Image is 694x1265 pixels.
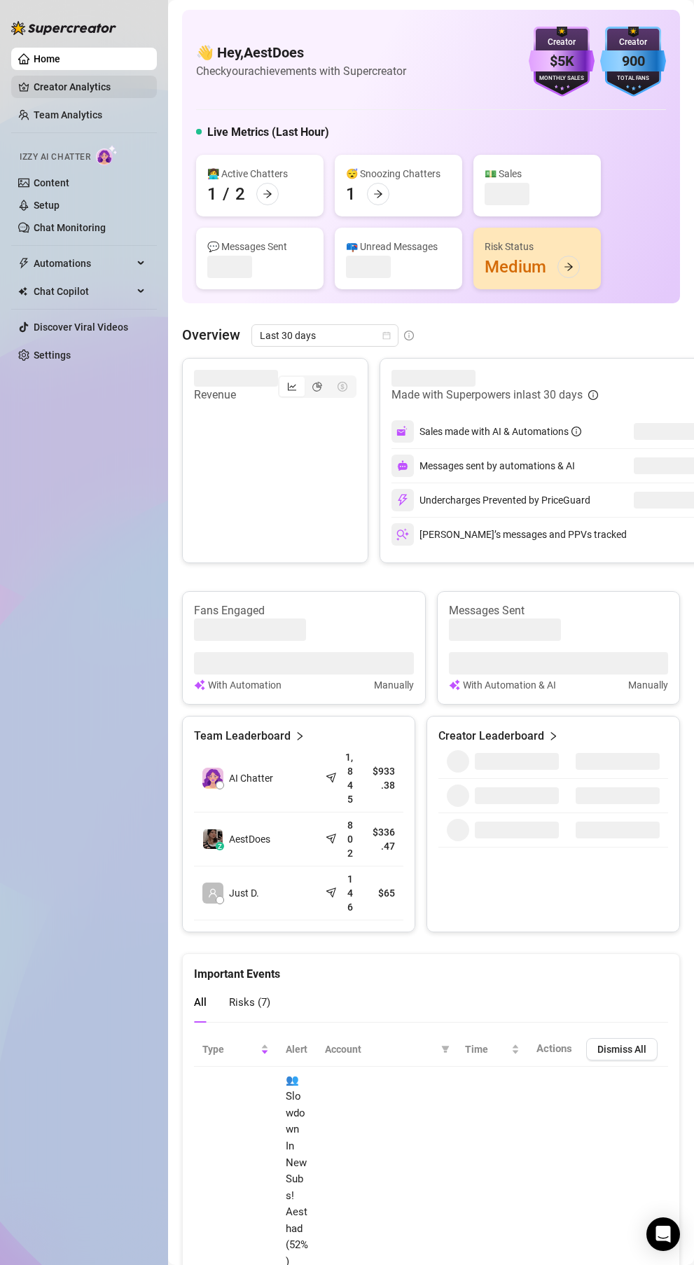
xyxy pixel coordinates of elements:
span: calendar [382,331,391,340]
a: Creator Analytics [34,76,146,98]
span: arrow-right [263,189,272,199]
div: 2 [235,183,245,205]
div: z [216,842,224,850]
div: 📪 Unread Messages [346,239,451,254]
span: Last 30 days [260,325,390,346]
div: [PERSON_NAME]’s messages and PPVs tracked [391,523,627,546]
img: AI Chatter [96,145,118,165]
span: Just D. [229,885,259,901]
article: $336.47 [370,825,395,853]
span: AI Chatter [229,770,273,786]
span: send [326,830,340,844]
img: svg%3e [397,460,408,471]
img: svg%3e [194,677,205,693]
th: Type [194,1032,277,1067]
span: Automations [34,252,133,275]
span: send [326,884,340,898]
img: purple-badge-B9DA21FR.svg [529,27,595,97]
article: Team Leaderboard [194,728,291,745]
div: Creator [529,36,595,49]
a: Home [34,53,60,64]
span: right [548,728,558,745]
article: Revenue [194,387,278,403]
span: info-circle [588,390,598,400]
span: Account [325,1042,436,1057]
h4: 👋 Hey, AestDoes [196,43,406,62]
img: svg%3e [396,528,409,541]
article: 146 [343,872,353,914]
img: logo-BBDzfeDw.svg [11,21,116,35]
img: svg%3e [449,677,460,693]
div: Undercharges Prevented by PriceGuard [391,489,590,511]
span: filter [438,1039,452,1060]
a: Chat Monitoring [34,222,106,233]
th: Time [457,1032,528,1067]
article: Fans Engaged [194,603,414,618]
div: $5K [529,50,595,72]
span: Chat Copilot [34,280,133,303]
div: 😴 Snoozing Chatters [346,166,451,181]
span: right [295,728,305,745]
div: Monthly Sales [529,74,595,83]
article: 1,845 [343,750,353,806]
a: Settings [34,350,71,361]
img: blue-badge-DgoSNQY1.svg [600,27,666,97]
span: line-chart [287,382,297,392]
article: Creator Leaderboard [438,728,544,745]
div: 💬 Messages Sent [207,239,312,254]
div: Messages sent by automations & AI [391,455,575,477]
span: pie-chart [312,382,322,392]
article: 802 [343,818,353,860]
div: Sales made with AI & Automations [419,424,581,439]
span: user [208,888,218,898]
span: Dismiss All [597,1044,646,1055]
div: 900 [600,50,666,72]
img: svg%3e [396,425,409,438]
a: Setup [34,200,60,211]
div: segmented control [278,375,356,398]
span: All [194,996,207,1009]
span: info-circle [404,331,414,340]
article: With Automation & AI [463,677,556,693]
article: Manually [628,677,668,693]
div: Creator [600,36,666,49]
div: Important Events [194,954,668,983]
img: svg%3e [396,494,409,506]
article: With Automation [208,677,282,693]
span: Risks ( 7 ) [229,996,270,1009]
article: Messages Sent [449,603,669,618]
article: Manually [374,677,414,693]
article: $933.38 [370,764,395,792]
span: dollar-circle [338,382,347,392]
article: Made with Superpowers in last 30 days [391,387,583,403]
span: info-circle [571,427,581,436]
div: Total Fans [600,74,666,83]
span: Type [202,1042,258,1057]
span: arrow-right [373,189,383,199]
span: Time [465,1042,508,1057]
div: Open Intercom Messenger [646,1217,680,1251]
span: AestDoes [229,831,270,847]
span: Izzy AI Chatter [20,151,90,164]
a: Content [34,177,69,188]
span: Actions [536,1042,572,1055]
div: 1 [346,183,356,205]
h5: Live Metrics (Last Hour) [207,124,329,141]
span: filter [441,1045,450,1053]
a: Team Analytics [34,109,102,120]
div: Risk Status [485,239,590,254]
div: 👩‍💻 Active Chatters [207,166,312,181]
article: $65 [370,886,395,900]
article: Check your achievements with Supercreator [196,62,406,80]
div: 💵 Sales [485,166,590,181]
th: Alert [277,1032,317,1067]
span: send [326,769,340,783]
span: thunderbolt [18,258,29,269]
img: Chat Copilot [18,286,27,296]
button: Dismiss All [586,1038,658,1060]
article: Overview [182,324,240,345]
span: arrow-right [564,262,574,272]
a: Discover Viral Videos [34,322,128,333]
img: izzy-ai-chatter-avatar-DDCN_rTZ.svg [202,768,223,789]
img: AestDoes [203,829,223,849]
